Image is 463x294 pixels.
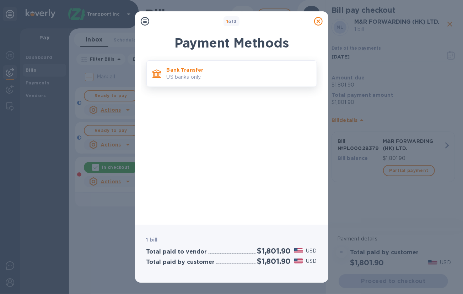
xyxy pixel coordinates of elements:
[294,259,303,264] img: USD
[306,247,317,255] p: USD
[167,66,311,73] p: Bank Transfer
[146,35,317,50] h1: Payment Methods
[257,246,291,255] h2: $1,801.90
[167,73,311,81] p: US banks only.
[146,259,215,266] h3: Total paid by customer
[226,19,228,24] span: 1
[294,248,303,253] img: USD
[146,249,207,255] h3: Total paid to vendor
[146,237,158,243] b: 1 bill
[257,257,291,266] h2: $1,801.90
[306,257,317,265] p: USD
[226,19,237,24] b: of 3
